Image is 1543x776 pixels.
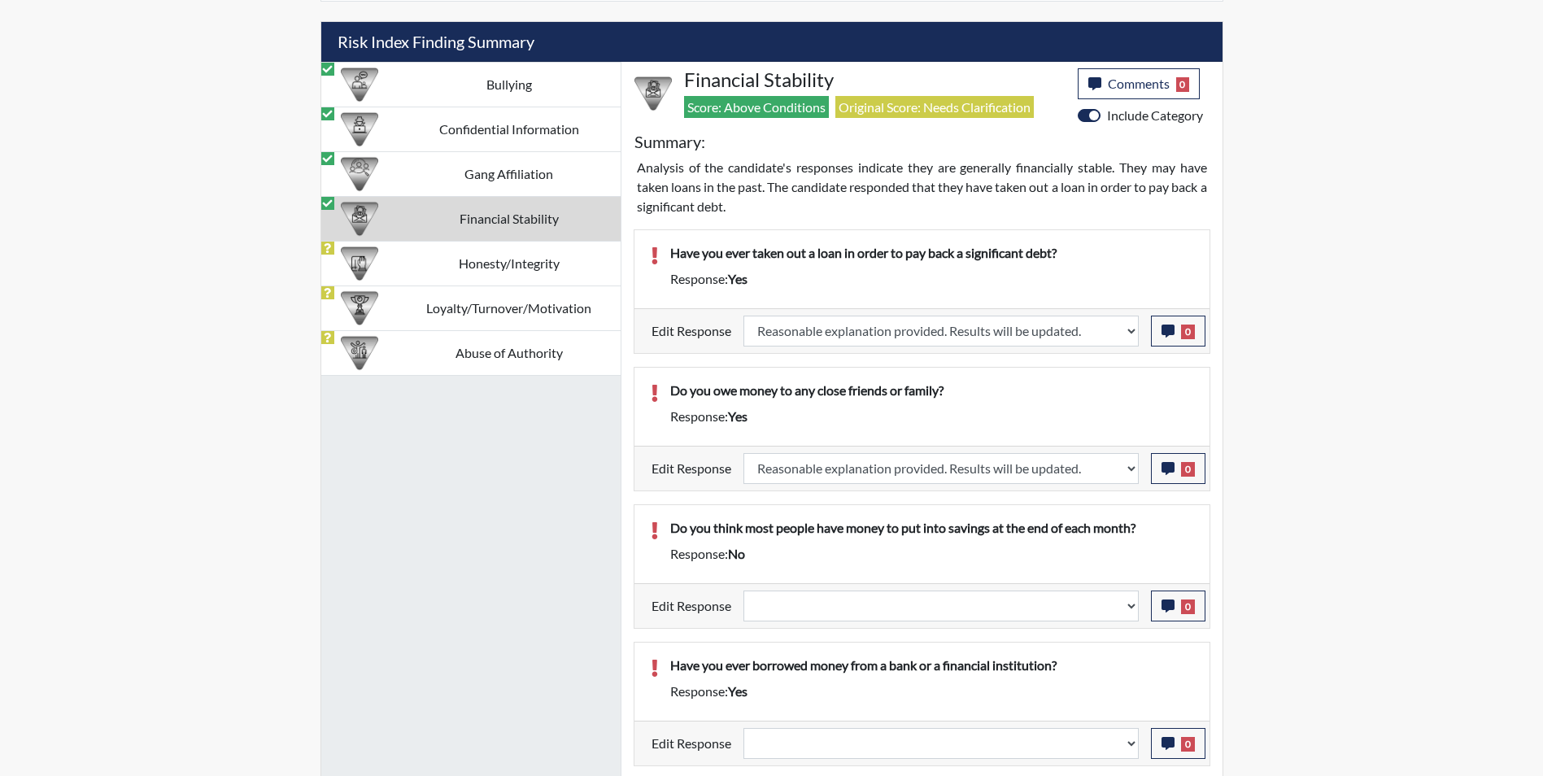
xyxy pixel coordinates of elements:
img: CATEGORY%20ICON-17.40ef8247.png [341,290,378,327]
img: CATEGORY%20ICON-05.742ef3c8.png [341,111,378,148]
img: CATEGORY%20ICON-08.97d95025.png [634,75,672,112]
h4: Financial Stability [684,68,1066,92]
label: Include Category [1107,106,1203,125]
span: Comments [1108,76,1170,91]
span: no [728,546,745,561]
p: Have you ever borrowed money from a bank or a financial institution? [670,656,1193,675]
div: Update the test taker's response, the change might impact the score [731,453,1151,484]
td: Bullying [398,62,621,107]
div: Update the test taker's response, the change might impact the score [731,316,1151,347]
button: 0 [1151,316,1205,347]
td: Abuse of Authority [398,330,621,375]
img: CATEGORY%20ICON-11.a5f294f4.png [341,245,378,282]
td: Honesty/Integrity [398,241,621,286]
p: Analysis of the candidate's responses indicate they are generally financially stable. They may ha... [637,158,1207,216]
div: Update the test taker's response, the change might impact the score [731,728,1151,759]
img: CATEGORY%20ICON-02.2c5dd649.png [341,155,378,193]
label: Edit Response [652,591,731,621]
p: Do you owe money to any close friends or family? [670,381,1193,400]
button: 0 [1151,591,1205,621]
span: 0 [1176,77,1190,92]
span: yes [728,271,748,286]
p: Have you ever taken out a loan in order to pay back a significant debt? [670,243,1193,263]
span: Original Score: Needs Clarification [835,96,1034,118]
td: Financial Stability [398,196,621,241]
div: Response: [658,682,1205,701]
img: CATEGORY%20ICON-01.94e51fac.png [341,334,378,372]
td: Gang Affiliation [398,151,621,196]
label: Edit Response [652,316,731,347]
button: Comments0 [1078,68,1201,99]
span: 0 [1181,737,1195,752]
div: Response: [658,269,1205,289]
div: Update the test taker's response, the change might impact the score [731,591,1151,621]
img: CATEGORY%20ICON-04.6d01e8fa.png [341,66,378,103]
button: 0 [1151,728,1205,759]
label: Edit Response [652,728,731,759]
div: Response: [658,544,1205,564]
p: Do you think most people have money to put into savings at the end of each month? [670,518,1193,538]
h5: Risk Index Finding Summary [321,22,1223,62]
span: 0 [1181,325,1195,339]
button: 0 [1151,453,1205,484]
span: 0 [1181,599,1195,614]
span: yes [728,683,748,699]
img: CATEGORY%20ICON-08.97d95025.png [341,200,378,238]
div: Response: [658,407,1205,426]
td: Confidential Information [398,107,621,151]
span: 0 [1181,462,1195,477]
h5: Summary: [634,132,705,151]
span: Score: Above Conditions [684,96,829,118]
label: Edit Response [652,453,731,484]
span: yes [728,408,748,424]
td: Loyalty/Turnover/Motivation [398,286,621,330]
